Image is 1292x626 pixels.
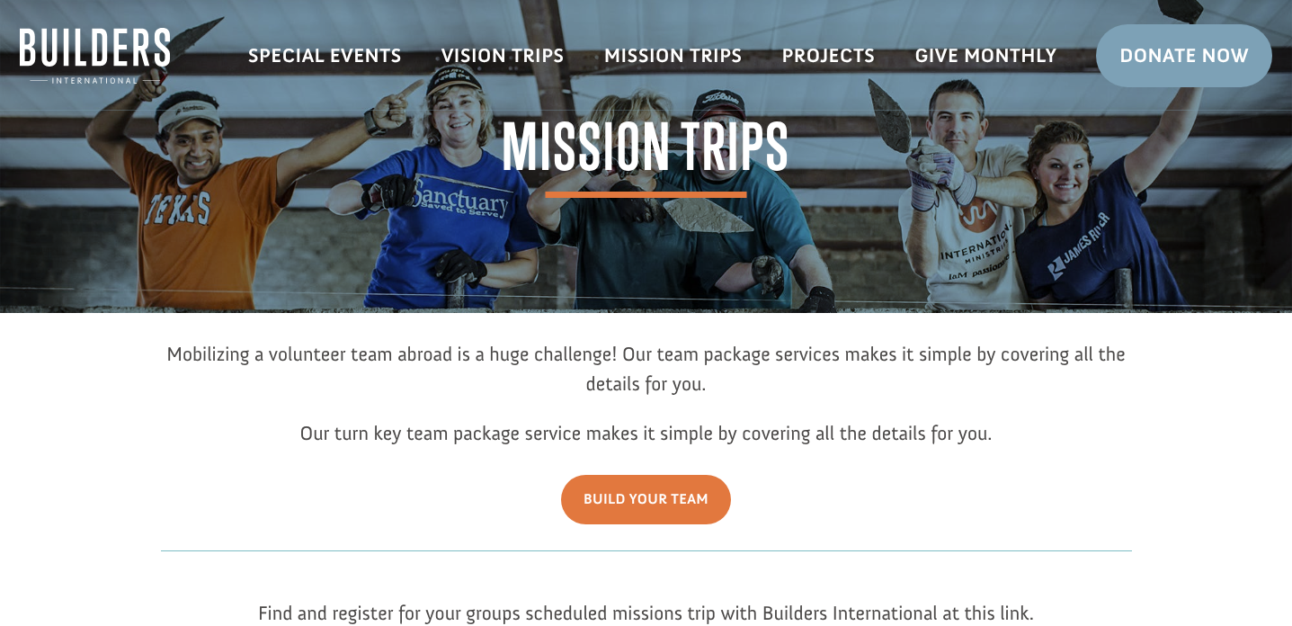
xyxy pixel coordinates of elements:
[584,30,762,82] a: Mission Trips
[895,30,1076,82] a: Give Monthly
[20,28,170,84] img: Builders International
[762,30,895,82] a: Projects
[561,475,731,524] a: Build Your Team
[166,342,1126,396] span: Mobilizing a volunteer team abroad is a huge challenge! Our team package services makes it simple...
[1096,24,1272,87] a: Donate Now
[422,30,584,82] a: Vision Trips
[299,421,992,445] span: Our turn key team package service makes it simple by covering all the details for you.
[228,30,422,82] a: Special Events
[258,601,1034,625] span: Find and register for your groups scheduled missions trip with Builders International at this link.
[502,115,790,197] span: Mission Trips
